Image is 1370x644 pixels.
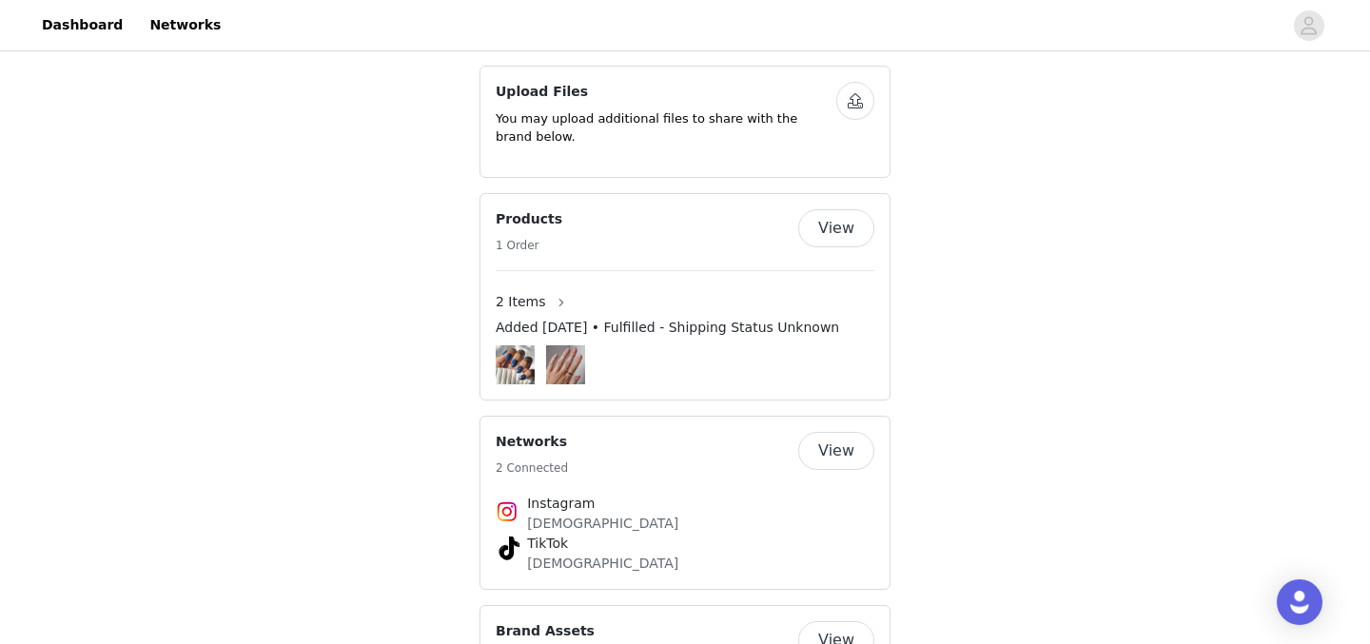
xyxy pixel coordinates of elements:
img: Instagram Icon [496,500,519,523]
a: Networks [138,4,232,47]
p: You may upload additional files to share with the brand below. [496,109,836,146]
span: Added [DATE] • Fulfilled - Shipping Status Unknown [496,318,839,338]
p: [DEMOGRAPHIC_DATA] [527,514,843,534]
img: Luna Lovegood™ [496,345,535,384]
h4: Instagram [527,494,843,514]
span: 2 Items [496,292,546,312]
h4: TikTok [527,534,843,554]
h5: 2 Connected [496,459,568,477]
h4: Networks [496,432,568,452]
button: View [798,432,874,470]
div: avatar [1300,10,1318,41]
div: Networks [479,416,890,590]
div: Products [479,193,890,400]
button: View [798,209,874,247]
h4: Brand Assets [496,621,598,641]
h5: 1 Order [496,237,562,254]
h4: Upload Files [496,82,836,102]
div: Open Intercom Messenger [1277,579,1322,625]
img: Marauder's Map™ [546,345,585,384]
h4: Products [496,209,562,229]
a: Dashboard [30,4,134,47]
p: [DEMOGRAPHIC_DATA] [527,554,843,574]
